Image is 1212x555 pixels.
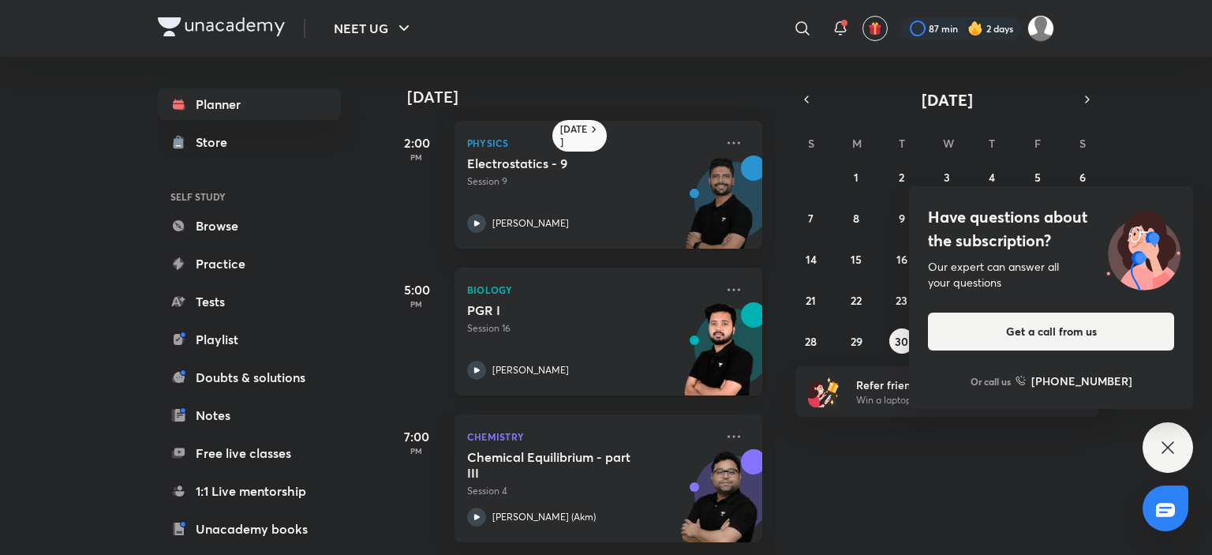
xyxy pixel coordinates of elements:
abbr: September 30, 2025 [895,334,908,349]
p: PM [385,446,448,456]
a: Browse [158,210,341,242]
p: PM [385,299,448,309]
button: September 15, 2025 [844,246,869,272]
div: Our expert can answer all your questions [928,259,1174,291]
abbr: September 28, 2025 [805,334,817,349]
button: September 22, 2025 [844,287,869,313]
img: Company Logo [158,17,285,36]
p: Win a laptop, vouchers & more [856,393,1050,407]
h5: 2:00 [385,133,448,152]
button: September 28, 2025 [799,328,824,354]
h4: Have questions about the subscription? [928,205,1174,253]
button: September 23, 2025 [889,287,915,313]
abbr: Tuesday [899,136,905,151]
button: September 21, 2025 [799,287,824,313]
a: Company Logo [158,17,285,40]
p: [PERSON_NAME] (Akm) [492,510,596,524]
abbr: September 22, 2025 [851,293,862,308]
a: Store [158,126,341,158]
h6: [DATE] [560,123,588,148]
a: 1:1 Live mentorship [158,475,341,507]
img: avatar [868,21,882,36]
img: referral [808,376,840,407]
abbr: Friday [1034,136,1041,151]
abbr: September 2, 2025 [899,170,904,185]
p: [PERSON_NAME] [492,363,569,377]
button: September 8, 2025 [844,205,869,231]
p: [PERSON_NAME] [492,216,569,231]
button: [DATE] [817,88,1076,111]
a: Unacademy books [158,513,341,545]
p: Session 9 [467,174,715,189]
p: Physics [467,133,715,152]
button: September 5, 2025 [1025,164,1050,189]
button: September 4, 2025 [979,164,1004,189]
abbr: Wednesday [943,136,954,151]
abbr: September 4, 2025 [989,170,995,185]
abbr: September 1, 2025 [854,170,858,185]
button: September 2, 2025 [889,164,915,189]
button: September 14, 2025 [799,246,824,272]
div: Store [196,133,237,152]
a: [PHONE_NUMBER] [1016,373,1132,389]
h6: Refer friends [856,377,1050,393]
button: September 3, 2025 [934,164,959,189]
p: PM [385,152,448,162]
a: Doubts & solutions [158,362,341,393]
h5: 7:00 [385,427,448,446]
h5: Chemical Equilibrium - part III [467,449,664,481]
button: September 29, 2025 [844,328,869,354]
abbr: September 9, 2025 [899,211,905,226]
abbr: September 21, 2025 [806,293,816,308]
abbr: September 6, 2025 [1079,170,1086,185]
a: Planner [158,88,341,120]
a: Notes [158,399,341,431]
abbr: September 7, 2025 [808,211,814,226]
button: NEET UG [324,13,423,44]
button: Get a call from us [928,313,1174,351]
p: Biology [467,280,715,299]
p: Session 16 [467,321,715,336]
abbr: September 16, 2025 [896,252,907,267]
abbr: September 15, 2025 [851,252,862,267]
abbr: September 23, 2025 [896,293,907,308]
span: [DATE] [922,89,973,111]
abbr: Sunday [808,136,814,151]
h5: PGR I [467,302,664,318]
button: September 9, 2025 [889,205,915,231]
button: September 16, 2025 [889,246,915,272]
abbr: September 29, 2025 [851,334,862,349]
abbr: September 5, 2025 [1034,170,1041,185]
h6: SELF STUDY [158,183,341,210]
img: ttu_illustration_new.svg [1094,205,1193,291]
a: Tests [158,286,341,317]
abbr: Monday [852,136,862,151]
p: Chemistry [467,427,715,446]
abbr: September 8, 2025 [853,211,859,226]
button: September 6, 2025 [1070,164,1095,189]
img: streak [967,21,983,36]
abbr: Saturday [1079,136,1086,151]
p: Session 4 [467,484,715,498]
button: September 7, 2025 [799,205,824,231]
h4: [DATE] [407,88,778,107]
img: unacademy [675,156,762,264]
abbr: Thursday [989,136,995,151]
p: Or call us [971,374,1011,388]
abbr: September 3, 2025 [944,170,950,185]
a: Free live classes [158,437,341,469]
button: September 30, 2025 [889,328,915,354]
img: unacademy [675,302,762,411]
button: avatar [862,16,888,41]
abbr: September 14, 2025 [806,252,817,267]
button: September 1, 2025 [844,164,869,189]
img: Kebir Hasan Sk [1027,15,1054,42]
a: Practice [158,248,341,279]
h5: 5:00 [385,280,448,299]
a: Playlist [158,324,341,355]
h6: [PHONE_NUMBER] [1031,373,1132,389]
h5: Electrostatics - 9 [467,156,664,171]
